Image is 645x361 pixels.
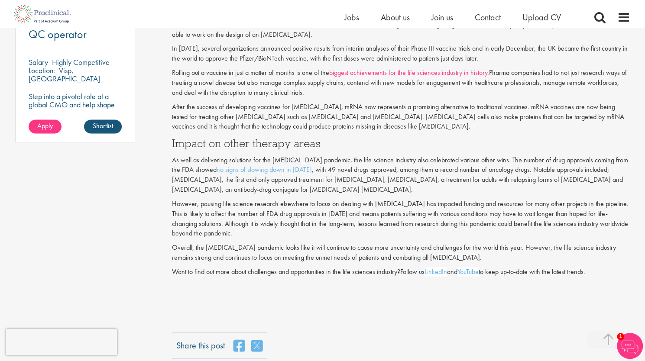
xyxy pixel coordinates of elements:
[29,65,100,84] p: Visp, [GEOGRAPHIC_DATA]
[617,333,624,340] span: 1
[172,136,321,150] span: Impact on other therapy areas
[29,29,122,40] a: QC operator
[172,243,630,263] p: Overall, the [MEDICAL_DATA] pandemic looks like it will continue to cause more uncertainty and ch...
[52,57,110,67] p: Highly Competitive
[381,12,410,23] a: About us
[475,12,501,23] a: Contact
[172,267,630,277] p: Want to find out more about challenges and opportunities in the life sciences industry?
[29,65,55,75] span: Location:
[522,12,561,23] a: Upload CV
[29,92,122,125] p: Step into a pivotal role at a global CMO and help shape the future of healthcare manufacturing.
[29,57,48,67] span: Salary
[172,199,630,239] p: However, pausing life science research elsewhere to focus on dealing with [MEDICAL_DATA] has impa...
[447,267,457,276] span: and
[6,329,117,355] iframe: reCAPTCHA
[172,102,630,132] p: After the success of developing vaccines for [MEDICAL_DATA], mRNA now represents a promising alte...
[425,267,447,276] a: LinkedIn
[479,267,585,276] span: to keep up-to-date with the latest trends.
[29,119,62,133] a: Apply
[251,339,263,352] a: share on twitter
[617,333,643,359] img: Chatbot
[37,121,53,130] span: Apply
[431,12,453,23] a: Join us
[457,267,479,276] a: YouTube
[29,27,87,42] span: QC operator
[84,119,122,133] a: Shortlist
[172,44,630,64] p: In [DATE], several organizations announced positive results from interim analyses of their Phase ...
[217,165,312,174] a: no signs of slowing down in [DATE]
[400,267,425,276] span: Follow us
[176,339,225,345] label: Share this post
[329,68,489,77] a: biggest achievements for the life sciences industry in history.
[172,155,630,195] p: As well as delivering solutions for the [MEDICAL_DATA] pandemic, the life science industry also c...
[233,339,245,352] a: share on facebook
[172,68,630,98] p: Rolling out a vaccine in just a matter of months is one of the Pharma companies had to not just r...
[344,12,359,23] a: Jobs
